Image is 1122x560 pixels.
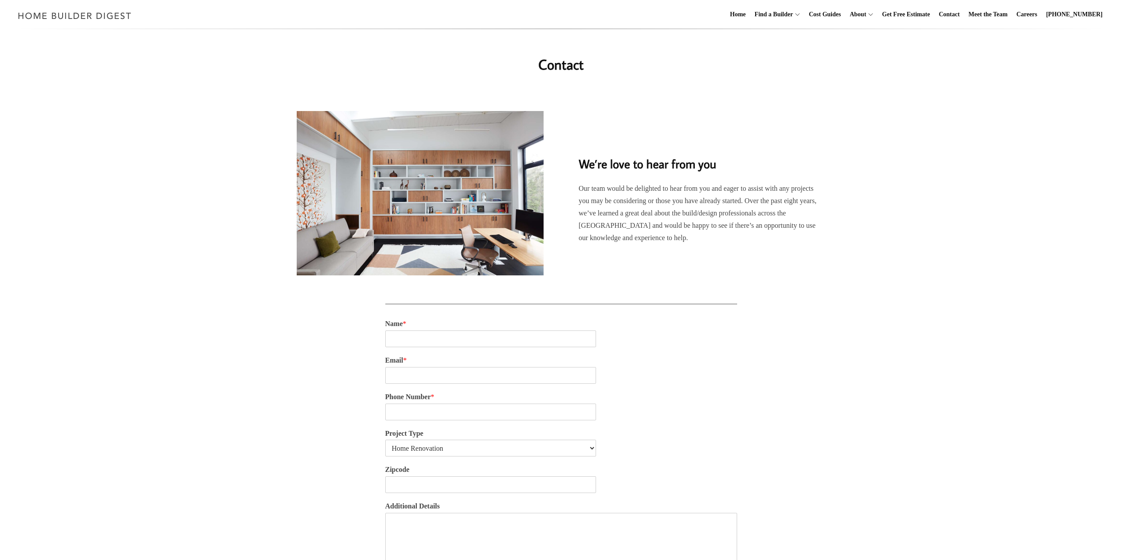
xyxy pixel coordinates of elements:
[385,356,737,365] label: Email
[727,0,749,29] a: Home
[1043,0,1106,29] a: [PHONE_NUMBER]
[579,182,826,244] p: Our team would be delighted to hear from you and eager to assist with any projects you may be con...
[385,393,737,402] label: Phone Number
[805,0,845,29] a: Cost Guides
[385,429,737,438] label: Project Type
[751,0,793,29] a: Find a Builder
[935,0,963,29] a: Contact
[14,7,135,24] img: Home Builder Digest
[385,502,737,511] label: Additional Details
[846,0,866,29] a: About
[965,0,1011,29] a: Meet the Team
[385,465,737,475] label: Zipcode
[385,319,737,329] label: Name
[579,142,826,173] h2: We’re love to hear from you
[879,0,934,29] a: Get Free Estimate
[385,54,737,75] h1: Contact
[1013,0,1041,29] a: Careers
